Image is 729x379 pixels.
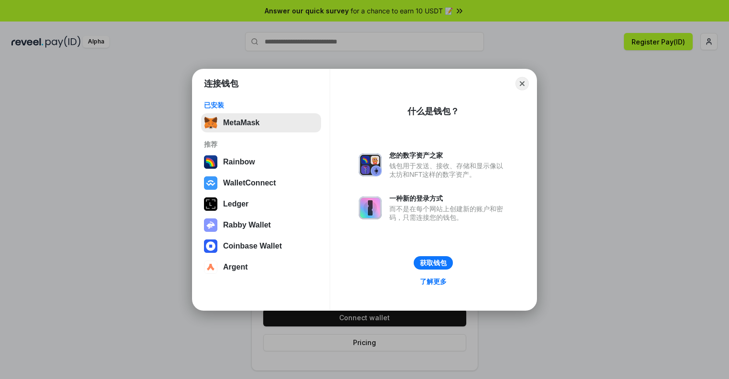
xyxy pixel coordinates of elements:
button: 获取钱包 [414,256,453,270]
div: 而不是在每个网站上创建新的账户和密码，只需连接您的钱包。 [389,205,508,222]
div: Rabby Wallet [223,221,271,229]
div: 了解更多 [420,277,447,286]
div: 获取钱包 [420,259,447,267]
div: 一种新的登录方式 [389,194,508,203]
img: svg+xml,%3Csvg%20width%3D%2228%22%20height%3D%2228%22%20viewBox%3D%220%200%2028%2028%22%20fill%3D... [204,239,217,253]
div: 推荐 [204,140,318,149]
button: Argent [201,258,321,277]
div: Rainbow [223,158,255,166]
div: 您的数字资产之家 [389,151,508,160]
div: Ledger [223,200,248,208]
button: Rainbow [201,152,321,172]
button: MetaMask [201,113,321,132]
img: svg+xml,%3Csvg%20fill%3D%22none%22%20height%3D%2233%22%20viewBox%3D%220%200%2035%2033%22%20width%... [204,116,217,130]
button: Close [515,77,529,90]
button: WalletConnect [201,173,321,193]
img: svg+xml,%3Csvg%20xmlns%3D%22http%3A%2F%2Fwww.w3.org%2F2000%2Fsvg%22%20width%3D%2228%22%20height%3... [204,197,217,211]
button: Coinbase Wallet [201,237,321,256]
img: svg+xml,%3Csvg%20width%3D%2228%22%20height%3D%2228%22%20viewBox%3D%220%200%2028%2028%22%20fill%3D... [204,260,217,274]
div: 钱包用于发送、接收、存储和显示像以太坊和NFT这样的数字资产。 [389,162,508,179]
img: svg+xml,%3Csvg%20xmlns%3D%22http%3A%2F%2Fwww.w3.org%2F2000%2Fsvg%22%20fill%3D%22none%22%20viewBox... [359,196,382,219]
img: svg+xml,%3Csvg%20xmlns%3D%22http%3A%2F%2Fwww.w3.org%2F2000%2Fsvg%22%20fill%3D%22none%22%20viewBox... [204,218,217,232]
img: svg+xml,%3Csvg%20width%3D%22120%22%20height%3D%22120%22%20viewBox%3D%220%200%20120%20120%22%20fil... [204,155,217,169]
div: MetaMask [223,119,259,127]
h1: 连接钱包 [204,78,238,89]
div: Argent [223,263,248,271]
button: Ledger [201,195,321,214]
div: 什么是钱包？ [407,106,459,117]
div: 已安装 [204,101,318,109]
div: WalletConnect [223,179,276,187]
div: Coinbase Wallet [223,242,282,250]
img: svg+xml,%3Csvg%20xmlns%3D%22http%3A%2F%2Fwww.w3.org%2F2000%2Fsvg%22%20fill%3D%22none%22%20viewBox... [359,153,382,176]
a: 了解更多 [414,275,452,288]
img: svg+xml,%3Csvg%20width%3D%2228%22%20height%3D%2228%22%20viewBox%3D%220%200%2028%2028%22%20fill%3D... [204,176,217,190]
button: Rabby Wallet [201,216,321,235]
